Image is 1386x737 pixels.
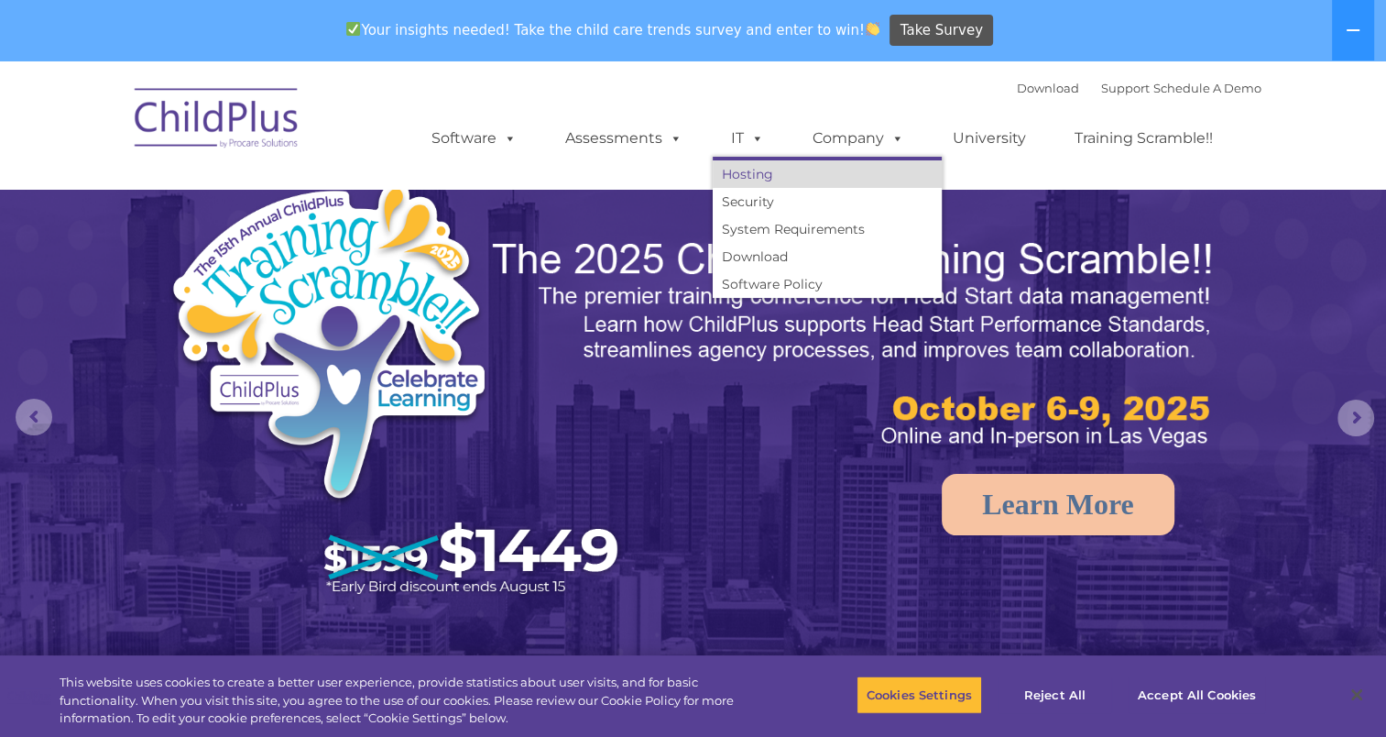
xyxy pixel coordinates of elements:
[1017,81,1079,95] a: Download
[1128,676,1266,714] button: Accept All Cookies
[713,270,942,298] a: Software Policy
[339,12,888,48] span: Your insights needed! Take the child care trends survey and enter to win!
[1056,120,1231,157] a: Training Scramble!!
[889,15,993,47] a: Take Survey
[942,474,1174,535] a: Learn More
[255,121,311,135] span: Last name
[713,160,942,188] a: Hosting
[1101,81,1150,95] a: Support
[934,120,1044,157] a: University
[413,120,535,157] a: Software
[1153,81,1261,95] a: Schedule A Demo
[713,188,942,215] a: Security
[713,215,942,243] a: System Requirements
[857,676,982,714] button: Cookies Settings
[794,120,922,157] a: Company
[866,22,879,36] img: 👏
[346,22,360,36] img: ✅
[255,196,333,210] span: Phone number
[900,15,983,47] span: Take Survey
[1337,675,1377,715] button: Close
[60,674,762,728] div: This website uses cookies to create a better user experience, provide statistics about user visit...
[547,120,701,157] a: Assessments
[713,120,782,157] a: IT
[713,243,942,270] a: Download
[998,676,1112,714] button: Reject All
[126,75,309,167] img: ChildPlus by Procare Solutions
[1017,81,1261,95] font: |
